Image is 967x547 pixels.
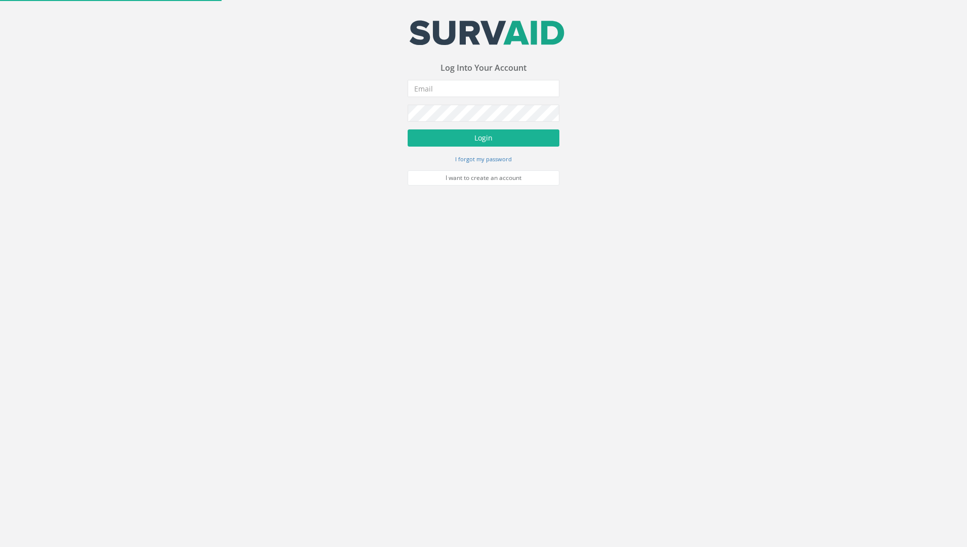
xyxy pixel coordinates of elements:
input: Email [408,80,559,97]
small: I forgot my password [455,155,512,163]
a: I forgot my password [455,154,512,163]
button: Login [408,129,559,147]
h3: Log Into Your Account [408,64,559,73]
a: I want to create an account [408,170,559,186]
